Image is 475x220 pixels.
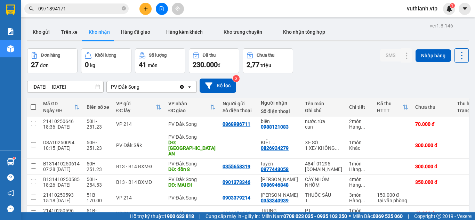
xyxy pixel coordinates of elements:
span: plus [143,6,148,11]
div: B13 - B14 BXMĐ [116,179,161,185]
div: 150.000 đ [377,192,408,198]
div: THUỐC SÂU [305,192,342,198]
div: Mã GD [43,101,74,106]
button: Kho gửi [27,24,55,40]
div: 484f-01295 [305,161,342,166]
div: T [305,198,342,203]
span: Kho trung chuyển [224,29,262,35]
div: 300.000 đ [415,142,450,148]
button: SMS [380,49,401,62]
span: aim [175,6,180,11]
button: Đơn hàng27đơn [27,48,78,73]
div: 1 món [349,140,370,145]
span: VP 214 [70,49,81,52]
div: Đã thu [203,53,216,58]
span: notification [7,190,14,196]
div: 0986946848 [261,182,289,188]
span: caret-down [462,6,468,12]
div: DĐ: đồn 8 [168,166,216,172]
span: ⚪️ [349,215,351,218]
div: 40.000 đ [415,211,450,216]
th: Toggle SortBy [40,98,83,116]
button: Đã thu230.000đ [189,48,239,73]
div: PV Đắk Sắk [116,142,161,148]
div: Hàng thông thường [349,166,370,172]
div: Tên món [305,101,342,106]
button: plus [139,3,152,15]
button: Số lượng41món [135,48,185,73]
div: TRUNG [261,208,298,213]
div: 21410250646 [43,119,80,124]
div: 2 món [349,119,370,124]
div: Chưa thu [415,104,450,110]
img: icon-new-feature [446,6,452,12]
th: Toggle SortBy [113,98,165,116]
div: VP nhận [168,101,210,106]
div: 51B-170.00 [87,192,109,203]
div: 21410250593 [43,192,80,198]
img: warehouse-icon [7,45,14,52]
div: 4 món [349,177,370,182]
span: | [199,212,200,220]
div: tuyên [261,161,298,166]
div: VP 214 [116,121,161,127]
div: Ghi chú [305,108,342,113]
div: B131410250585 [43,177,80,182]
span: 41 [139,60,146,69]
button: Hàng đã giao [115,24,156,40]
div: 0903379214 [223,195,250,201]
span: copyright [436,214,441,219]
span: ... [361,198,365,203]
span: | [408,212,409,220]
div: HTTT [377,108,403,113]
div: PV Đắk Song [168,121,216,127]
input: Selected PV Đắk Song. [140,83,141,90]
div: 07:28 [DATE] [43,166,80,172]
div: 0896656461 [223,211,250,216]
div: 50H-251.23 [87,161,109,172]
strong: 0369 525 060 [373,213,403,219]
span: vuthianh.vtp [401,4,443,13]
div: ver 1.8.146 [430,22,453,30]
div: CÂY NHÔM [305,177,342,182]
div: Người nhận [261,100,298,106]
div: PT [305,208,342,213]
div: 50H-254.53 [87,177,109,188]
div: PV Đắk Song [168,211,216,216]
div: Chi tiết [349,104,370,110]
div: 50H-251.23 [87,119,109,130]
span: 16:41:18 [DATE] [66,31,98,36]
span: 27 [31,60,39,69]
div: PV Đắk Song [168,195,216,201]
div: PV Đắk Song [168,134,216,140]
span: 230.000 [193,60,218,69]
div: Đã thu [377,101,403,106]
div: DĐ: MAI ĐI [168,182,216,188]
button: Kho nhận [83,24,115,40]
span: ... [361,166,365,172]
span: Nơi nhận: [53,48,64,58]
span: PV Đắk Song [24,49,44,52]
div: ĐC lấy [116,108,156,113]
div: 0353340939 [261,198,289,203]
span: ... [361,124,365,130]
div: Số điện thoại [261,108,298,114]
div: 70.000 đ [415,121,450,127]
span: Cung cấp máy in - giấy in: [206,212,260,220]
div: 50H-251.23 [87,140,109,151]
button: file-add [156,3,168,15]
span: file-add [159,6,164,11]
div: 0977443058 [261,166,289,172]
button: Trên xe [55,24,83,40]
div: Khối lượng [95,53,116,58]
span: question-circle [7,174,14,181]
div: 1 món [349,161,370,166]
div: 1 món [349,208,370,213]
div: 18:36 [DATE] [43,124,80,130]
div: Hàng thông thường [349,124,370,130]
div: 51B-170.00 [87,208,109,219]
div: Khác [349,145,370,151]
div: B131410250614 [43,161,80,166]
svg: Clear value [179,84,185,90]
div: Đơn hàng [41,53,60,58]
